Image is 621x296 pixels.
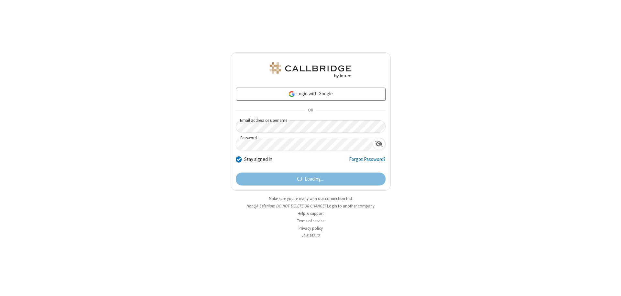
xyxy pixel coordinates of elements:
a: Login with Google [236,88,386,100]
a: Forgot Password? [349,156,386,168]
button: Loading... [236,173,386,185]
input: Email address or username [236,120,386,133]
a: Help & support [298,211,324,216]
a: Terms of service [297,218,324,224]
label: Stay signed in [244,156,272,163]
span: OR [305,106,316,115]
img: QA Selenium DO NOT DELETE OR CHANGE [268,62,353,78]
span: Loading... [305,175,324,183]
li: v2.6.352.12 [231,233,391,239]
input: Password [236,138,373,151]
a: Make sure you're ready with our connection test [269,196,352,201]
li: Not QA Selenium DO NOT DELETE OR CHANGE? [231,203,391,209]
a: Privacy policy [299,226,323,231]
img: google-icon.png [288,90,295,98]
div: Show password [373,138,385,150]
button: Login to another company [327,203,375,209]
